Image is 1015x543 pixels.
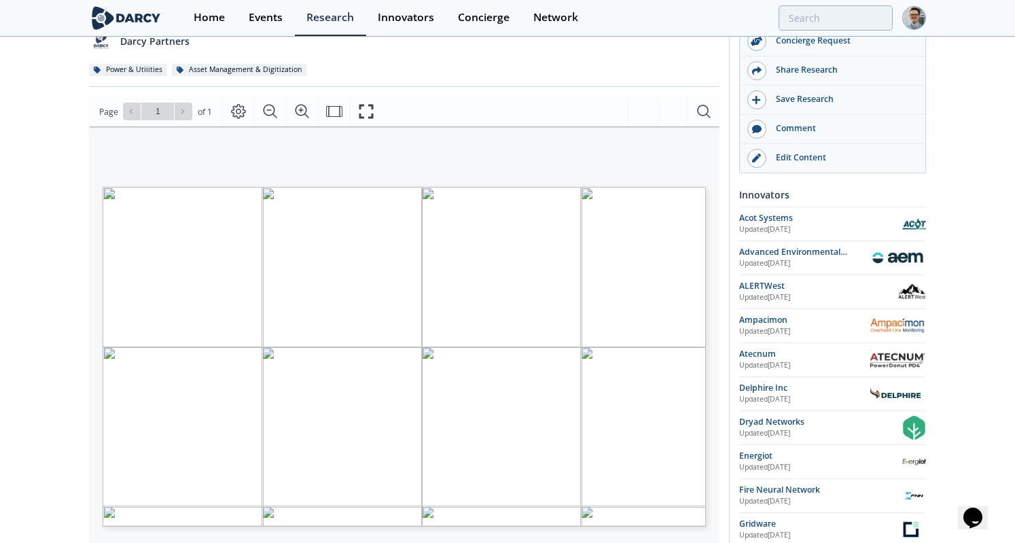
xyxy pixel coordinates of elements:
[739,348,926,372] a: Atecnum Updated[DATE] Atecnum
[739,246,869,258] div: Advanced Environmental Monitoring (AEM)
[739,382,926,406] a: Delphire Inc Updated[DATE] Delphire Inc
[902,416,926,440] img: Dryad Networks
[89,64,167,76] div: Power & Utilities
[739,258,869,269] div: Updated [DATE]
[898,280,926,304] img: ALERTWest
[739,416,926,440] a: Dryad Networks Updated[DATE] Dryad Networks
[739,462,902,473] div: Updated [DATE]
[902,212,926,236] img: Acot Systems
[739,360,869,371] div: Updated [DATE]
[739,292,898,303] div: Updated [DATE]
[458,12,510,23] div: Concierge
[194,12,225,23] div: Home
[739,530,897,541] div: Updated [DATE]
[902,450,926,474] img: Energiot
[739,382,869,394] div: Delphire Inc
[378,12,434,23] div: Innovators
[249,12,283,23] div: Events
[739,428,902,439] div: Updated [DATE]
[766,64,919,76] div: Share Research
[869,248,926,268] img: Advanced Environmental Monitoring (AEM)
[739,484,926,508] a: Fire Neural Network Updated[DATE] Fire Neural Network
[739,212,926,236] a: Acot Systems Updated[DATE] Acot Systems
[739,280,898,292] div: ALERTWest
[89,6,163,30] img: logo-wide.svg
[869,315,926,337] img: Ampacimon
[306,12,354,23] div: Research
[766,93,919,105] div: Save Research
[739,314,869,326] div: Ampacimon
[739,224,902,235] div: Updated [DATE]
[739,496,902,507] div: Updated [DATE]
[739,518,897,530] div: Gridware
[739,348,869,360] div: Atecnum
[739,212,902,224] div: Acot Systems
[120,34,190,48] p: Darcy Partners
[869,349,926,370] img: Atecnum
[533,12,578,23] div: Network
[779,5,893,31] input: Advanced Search
[739,484,902,496] div: Fire Neural Network
[172,64,306,76] div: Asset Management & Digitization
[739,518,926,542] a: Gridware Updated[DATE] Gridware
[902,6,926,30] img: Profile
[739,280,926,304] a: ALERTWest Updated[DATE] ALERTWest
[739,314,926,338] a: Ampacimon Updated[DATE] Ampacimon
[958,489,1001,529] iframe: chat widget
[739,246,926,270] a: Advanced Environmental Monitoring (AEM) Updated[DATE] Advanced Environmental Monitoring (AEM)
[766,152,919,164] div: Edit Content
[869,387,926,401] img: Delphire Inc
[739,183,926,207] div: Innovators
[902,484,926,508] img: Fire Neural Network
[740,144,925,173] a: Edit Content
[766,35,919,47] div: Concierge Request
[766,122,919,135] div: Comment
[739,450,926,474] a: Energiot Updated[DATE] Energiot
[739,326,869,337] div: Updated [DATE]
[739,416,902,428] div: Dryad Networks
[739,394,869,405] div: Updated [DATE]
[897,518,926,542] img: Gridware
[739,450,902,462] div: Energiot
